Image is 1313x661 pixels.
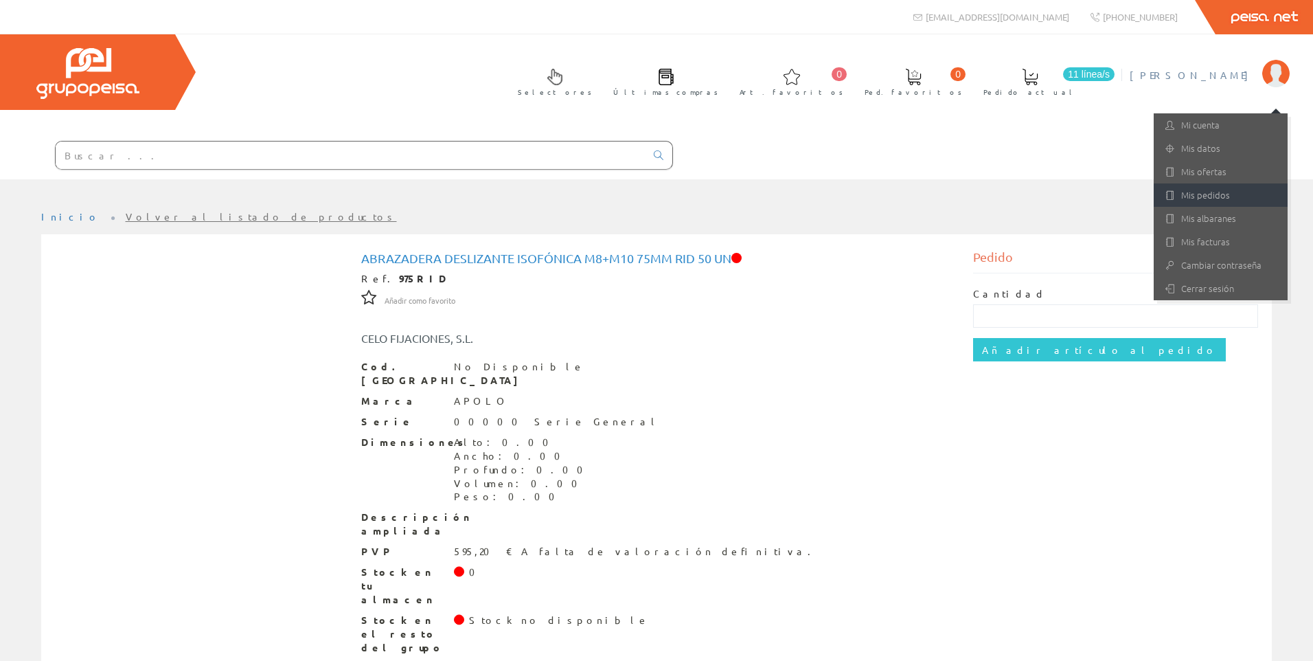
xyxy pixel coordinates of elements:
[1103,11,1178,23] span: [PHONE_NUMBER]
[832,67,847,81] span: 0
[973,248,1259,273] div: Pedido
[1154,137,1288,160] a: Mis datos
[399,272,448,284] strong: 975RID
[454,477,591,491] div: Volumen: 0.00
[351,330,708,346] div: CELO FIJACIONES, S.L.
[469,565,483,579] div: 0
[1154,230,1288,254] a: Mis facturas
[36,48,139,99] img: Grupo Peisa
[361,565,444,607] span: Stock en tu almacen
[1154,207,1288,230] a: Mis albaranes
[454,360,584,374] div: No Disponible
[361,415,444,429] span: Serie
[1154,183,1288,207] a: Mis pedidos
[361,394,444,408] span: Marca
[973,287,1046,301] label: Cantidad
[740,85,843,99] span: Art. favoritos
[41,210,100,223] a: Inicio
[973,338,1226,361] input: Añadir artículo al pedido
[454,449,591,463] div: Ancho: 0.00
[950,67,966,81] span: 0
[385,293,455,306] a: Añadir como favorito
[454,490,591,504] div: Peso: 0.00
[469,614,649,627] div: Stock no disponible
[1130,57,1290,70] a: [PERSON_NAME]
[361,436,444,449] span: Dimensiones
[454,415,660,429] div: 00000 Serie General
[385,295,455,306] span: Añadir como favorito
[1154,113,1288,137] a: Mi cuenta
[504,57,599,104] a: Selectores
[1154,254,1288,277] a: Cambiar contraseña
[613,85,718,99] span: Últimas compras
[983,85,1077,99] span: Pedido actual
[1154,160,1288,183] a: Mis ofertas
[454,463,591,477] div: Profundo: 0.00
[454,436,591,449] div: Alto: 0.00
[126,210,397,223] a: Volver al listado de productos
[361,545,444,559] span: PVP
[454,545,819,559] div: 595,20 € A falta de valoración definitiva.
[865,85,962,99] span: Ped. favoritos
[56,142,646,169] input: Buscar ...
[518,85,592,99] span: Selectores
[361,272,952,286] div: Ref.
[600,57,725,104] a: Últimas compras
[1130,68,1255,82] span: [PERSON_NAME]
[361,511,444,538] span: Descripción ampliada
[1063,67,1115,81] span: 11 línea/s
[361,360,444,388] span: Cod. [GEOGRAPHIC_DATA]
[454,394,509,408] div: APOLO
[970,57,1118,104] a: 11 línea/s Pedido actual
[926,11,1069,23] span: [EMAIL_ADDRESS][DOMAIN_NAME]
[361,614,444,655] span: Stock en el resto del grupo
[361,251,952,265] h1: Abrazadera deslizante isofónica M8+M10 75mm RID 50 UN
[1154,277,1288,300] a: Cerrar sesión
